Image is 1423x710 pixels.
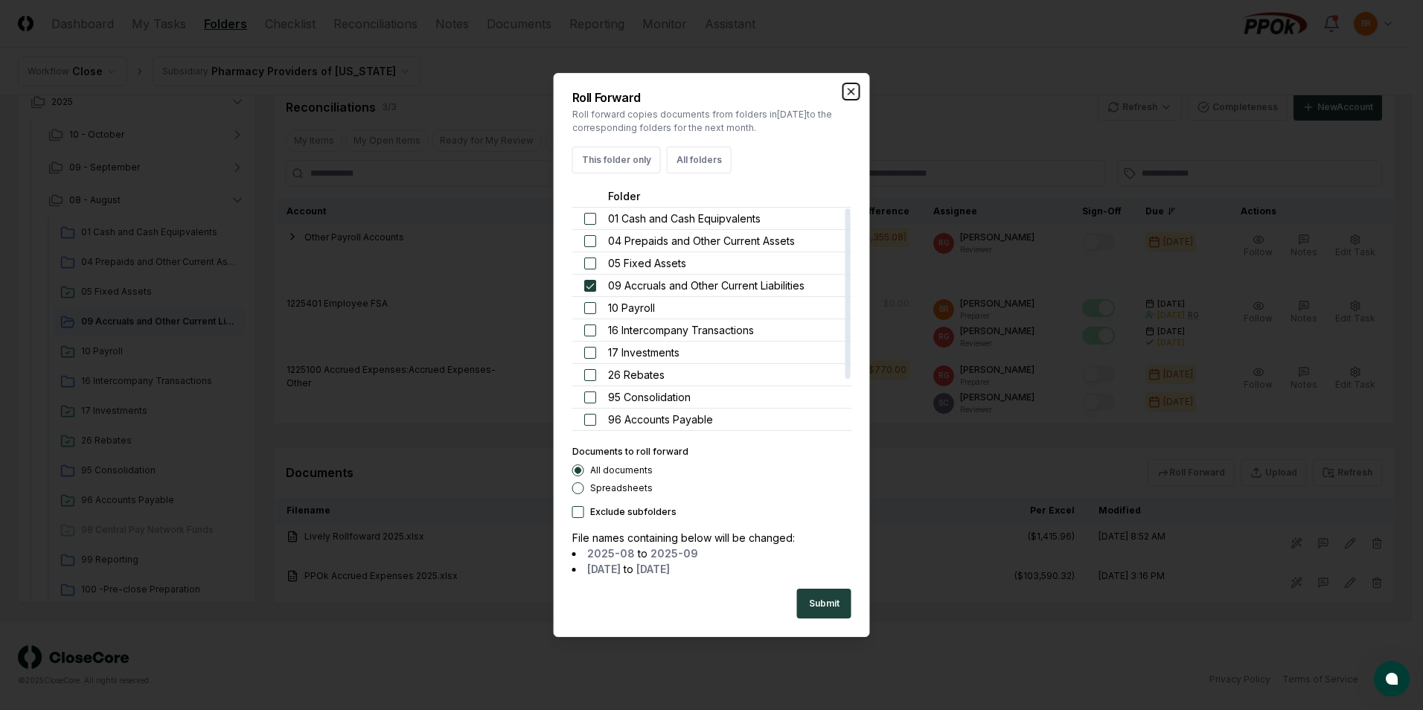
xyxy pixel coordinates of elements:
[624,563,633,575] span: to
[608,278,805,293] span: 09 Accruals and Other Current Liabilities
[572,108,851,135] p: Roll forward copies documents from folders in [DATE] to the corresponding folders for the next mo...
[572,446,688,457] label: Documents to roll forward
[587,563,621,575] span: [DATE]
[638,547,647,560] span: to
[608,233,795,249] span: 04 Prepaids and Other Current Assets
[608,389,691,405] span: 95 Consolidation
[608,412,713,427] span: 96 Accounts Payable
[636,563,670,575] span: [DATE]
[650,547,698,560] span: 2025-09
[608,345,679,360] span: 17 Investments
[590,466,653,475] label: All documents
[608,211,761,226] span: 01 Cash and Cash Equipvalents
[572,92,851,103] h2: Roll Forward
[608,300,655,316] span: 10 Payroll
[572,530,851,546] div: File names containing below will be changed:
[608,322,754,338] span: 16 Intercompany Transactions
[590,484,653,493] label: Spreadsheets
[590,508,677,516] label: Exclude subfolders
[608,255,686,271] span: 05 Fixed Assets
[572,147,661,173] button: This folder only
[797,589,851,618] button: Submit
[608,367,665,383] span: 26 Rebates
[667,147,732,173] button: All folders
[608,188,840,204] div: Folder
[587,547,635,560] span: 2025-08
